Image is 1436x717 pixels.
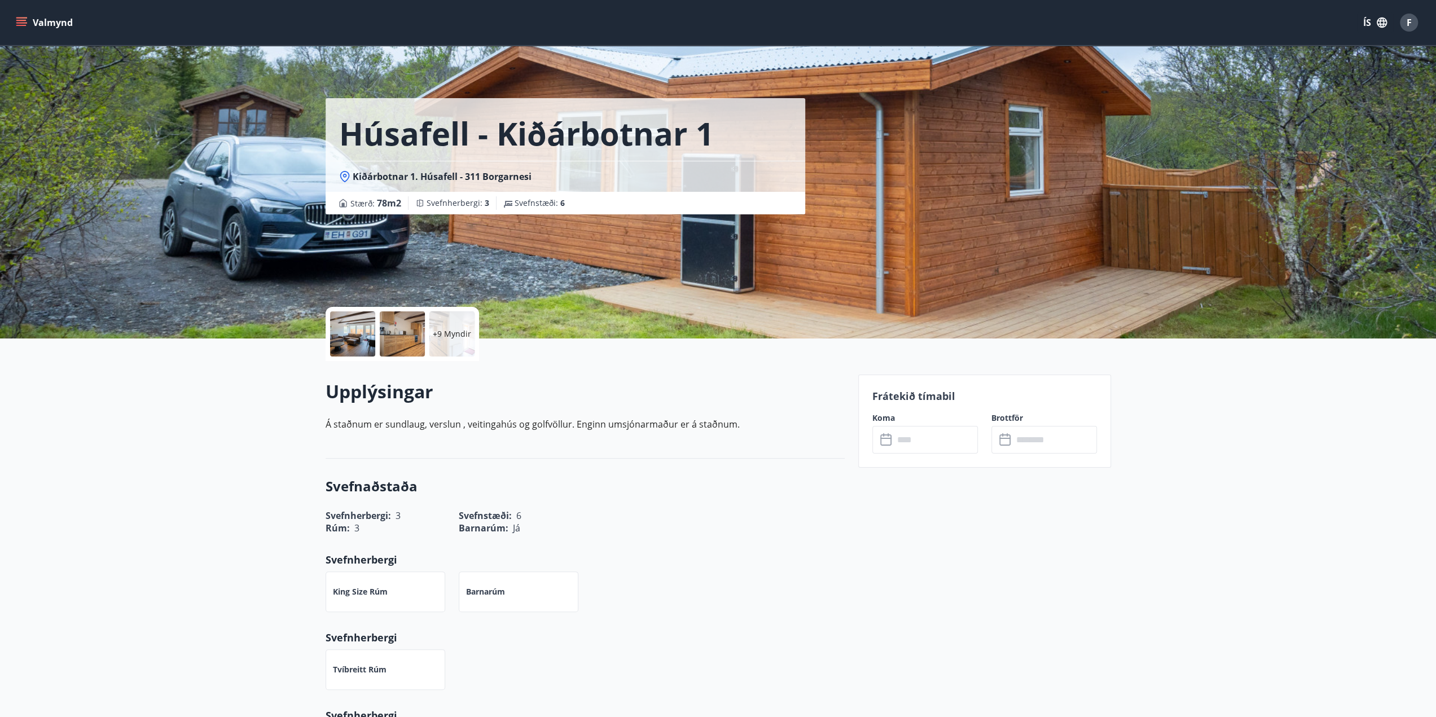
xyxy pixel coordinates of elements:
p: King Size rúm [333,586,388,597]
span: 6 [560,197,565,208]
p: Frátekið tímabil [872,389,1097,403]
button: ÍS [1357,12,1393,33]
p: Barnarúm [466,586,505,597]
span: 78 m2 [377,197,401,209]
span: Rúm : [326,522,350,534]
h2: Upplýsingar [326,379,845,404]
p: Tvíbreitt rúm [333,664,387,675]
span: Svefnstæði : [515,197,565,209]
p: Á staðnum er sundlaug, verslun , veitingahús og golfvöllur. Enginn umsjónarmaður er á staðnum. [326,417,845,431]
button: menu [14,12,77,33]
span: 3 [354,522,359,534]
button: F [1395,9,1422,36]
span: Já [513,522,520,534]
p: Svefnherbergi [326,630,845,645]
span: Barnarúm : [459,522,508,534]
label: Koma [872,412,978,424]
span: F [1407,16,1412,29]
p: Svefnherbergi [326,552,845,567]
span: Svefnherbergi : [427,197,489,209]
span: 3 [485,197,489,208]
span: Stærð : [350,196,401,210]
label: Brottför [991,412,1097,424]
span: Kiðárbotnar 1. Húsafell - 311 Borgarnesi [353,170,532,183]
p: +9 Myndir [433,328,471,340]
h1: Húsafell - Kiðárbotnar 1 [339,112,714,155]
h3: Svefnaðstaða [326,477,845,496]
